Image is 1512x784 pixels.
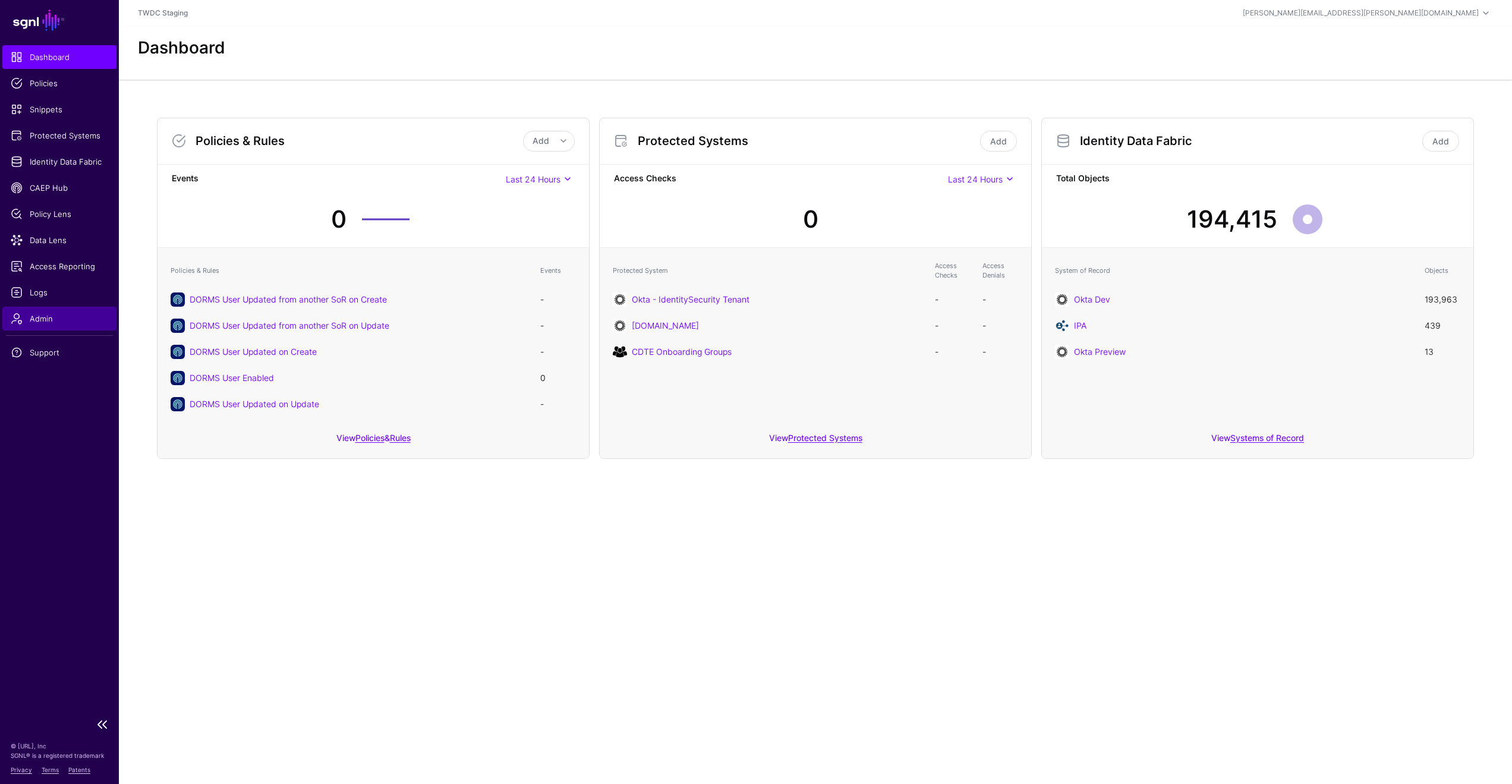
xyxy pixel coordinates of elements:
[11,77,108,89] span: Policies
[638,134,978,148] h3: Protected Systems
[534,339,582,365] td: -
[7,7,112,33] a: SGNL
[632,294,749,304] a: Okta - IdentitySecurity Tenant
[2,202,116,226] a: Policy Lens
[138,8,188,17] a: TWDC Staging
[1080,134,1420,148] h3: Identity Data Fabric
[613,345,627,359] img: Pg0KPCEtLSBVcGxvYWRlZCB0bzogU1ZHIFJlcG8sIHd3dy5zdmdyZXBvLmNvbSwgR2VuZXJhdG9yOiBTVkcgUmVwbyBNaXhlc...
[2,150,116,174] a: Identity Data Fabric
[1243,8,1479,18] div: [PERSON_NAME][EMAIL_ADDRESS][PERSON_NAME][DOMAIN_NAME]
[1049,255,1419,286] th: System of Record
[165,255,534,286] th: Policies & Rules
[11,751,108,760] p: SGNL® is a registered trademark
[1055,319,1069,333] img: svg+xml;base64,PD94bWwgdmVyc2lvbj0iMS4wIiBlbmNvZGluZz0iVVRGLTgiIHN0YW5kYWxvbmU9Im5vIj8+CjwhLS0gQ3...
[2,71,116,95] a: Policies
[355,433,385,443] a: Policies
[607,255,929,286] th: Protected System
[506,174,560,184] span: Last 24 Hours
[1055,345,1069,359] img: svg+xml;base64,PHN2ZyB3aWR0aD0iNjQiIGhlaWdodD0iNjQiIHZpZXdCb3g9IjAgMCA2NCA2NCIgZmlsbD0ibm9uZSIgeG...
[980,131,1017,152] a: Add
[42,766,59,773] a: Terms
[929,313,976,339] td: -
[1056,172,1459,187] strong: Total Objects
[11,130,108,141] span: Protected Systems
[1419,255,1466,286] th: Objects
[390,433,411,443] a: Rules
[2,307,116,330] a: Admin
[534,255,582,286] th: Events
[11,234,108,246] span: Data Lens
[1419,339,1466,365] td: 13
[929,339,976,365] td: -
[68,766,90,773] a: Patents
[976,339,1024,365] td: -
[172,172,506,187] strong: Events
[1042,424,1473,458] div: View
[2,45,116,69] a: Dashboard
[1187,201,1277,237] div: 194,415
[196,134,523,148] h3: Policies & Rules
[2,228,116,252] a: Data Lens
[1419,313,1466,339] td: 439
[190,373,274,383] a: DORMS User Enabled
[929,255,976,286] th: Access Checks
[190,294,387,304] a: DORMS User Updated from another SoR on Create
[1419,286,1466,313] td: 193,963
[11,347,108,358] span: Support
[190,320,389,330] a: DORMS User Updated from another SoR on Update
[976,255,1024,286] th: Access Denials
[632,320,699,330] a: [DOMAIN_NAME]
[534,391,582,417] td: -
[534,365,582,391] td: 0
[614,172,948,187] strong: Access Checks
[11,766,32,773] a: Privacy
[632,347,732,357] a: CDTE Onboarding Groups
[1074,347,1126,357] a: Okta Preview
[976,286,1024,313] td: -
[534,286,582,313] td: -
[2,254,116,278] a: Access Reporting
[533,136,549,146] span: Add
[331,201,346,237] div: 0
[157,424,589,458] div: View &
[948,174,1003,184] span: Last 24 Hours
[138,38,225,58] h2: Dashboard
[11,260,108,272] span: Access Reporting
[11,286,108,298] span: Logs
[2,124,116,147] a: Protected Systems
[11,182,108,194] span: CAEP Hub
[11,741,108,751] p: © [URL], Inc
[803,201,818,237] div: 0
[1055,292,1069,307] img: svg+xml;base64,PHN2ZyB3aWR0aD0iNjQiIGhlaWdodD0iNjQiIHZpZXdCb3g9IjAgMCA2NCA2NCIgZmlsbD0ibm9uZSIgeG...
[788,433,862,443] a: Protected Systems
[190,347,317,357] a: DORMS User Updated on Create
[1422,131,1459,152] a: Add
[1074,320,1086,330] a: IPA
[600,424,1031,458] div: View
[929,286,976,313] td: -
[1074,294,1110,304] a: Okta Dev
[976,313,1024,339] td: -
[11,51,108,63] span: Dashboard
[11,103,108,115] span: Snippets
[2,281,116,304] a: Logs
[613,292,627,307] img: svg+xml;base64,PHN2ZyB3aWR0aD0iNjQiIGhlaWdodD0iNjQiIHZpZXdCb3g9IjAgMCA2NCA2NCIgZmlsbD0ibm9uZSIgeG...
[11,156,108,168] span: Identity Data Fabric
[11,313,108,325] span: Admin
[534,313,582,339] td: -
[2,176,116,200] a: CAEP Hub
[11,208,108,220] span: Policy Lens
[2,97,116,121] a: Snippets
[1230,433,1304,443] a: Systems of Record
[190,399,319,409] a: DORMS User Updated on Update
[613,319,627,333] img: svg+xml;base64,PHN2ZyB3aWR0aD0iNjQiIGhlaWdodD0iNjQiIHZpZXdCb3g9IjAgMCA2NCA2NCIgZmlsbD0ibm9uZSIgeG...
